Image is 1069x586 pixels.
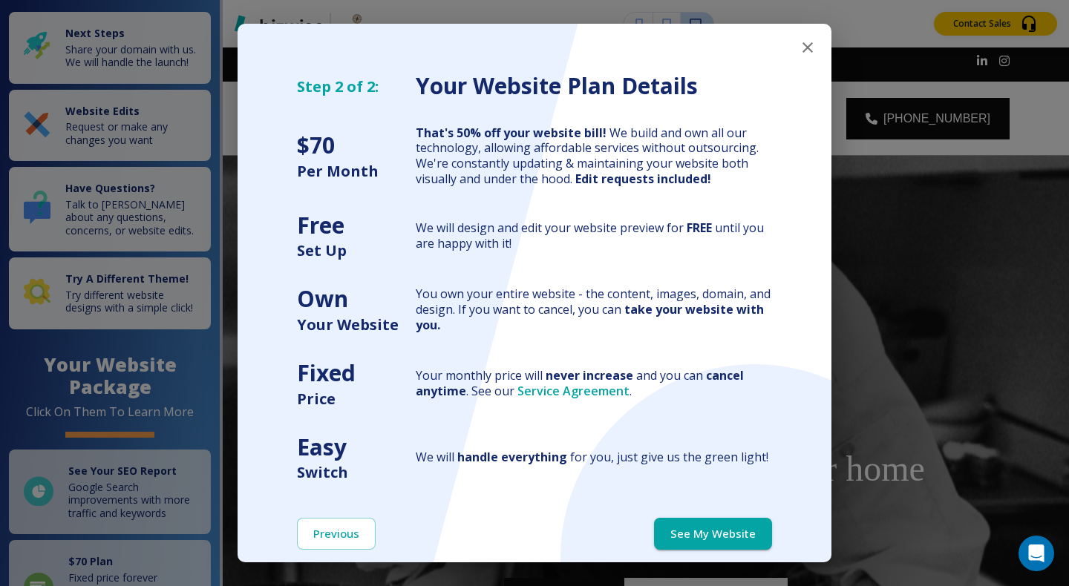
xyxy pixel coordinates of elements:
h5: Switch [297,462,416,482]
h5: Your Website [297,315,416,335]
strong: $ 70 [297,130,335,160]
strong: never increase [546,367,633,383]
strong: FREE [687,220,712,236]
div: Your monthly price will and you can . See our . [416,368,772,399]
strong: Free [297,210,344,240]
strong: Own [297,283,348,314]
h5: Price [297,389,416,409]
a: Service Agreement [517,383,630,399]
div: You own your entire website - the content, images, domain, and design. If you want to cancel, you... [416,286,772,332]
strong: That's 50% off your website bill! [416,125,607,141]
button: See My Website [654,518,772,549]
strong: take your website with you. [416,301,764,333]
div: We will design and edit your website preview for until you are happy with it! [416,220,772,251]
h3: Your Website Plan Details [416,71,772,102]
div: We build and own all our technology, allowing affordable services without outsourcing. We're cons... [416,125,772,187]
strong: Edit requests included! [575,171,711,187]
strong: handle everything [457,449,567,465]
strong: cancel anytime [416,367,744,399]
h5: Step 2 of 2: [297,76,416,96]
button: Previous [297,518,376,549]
div: We will for you, just give us the green light! [416,450,772,465]
div: Open Intercom Messenger [1019,536,1054,571]
strong: Fixed [297,358,356,388]
h5: Per Month [297,161,416,181]
strong: Easy [297,432,347,462]
h5: Set Up [297,240,416,260]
